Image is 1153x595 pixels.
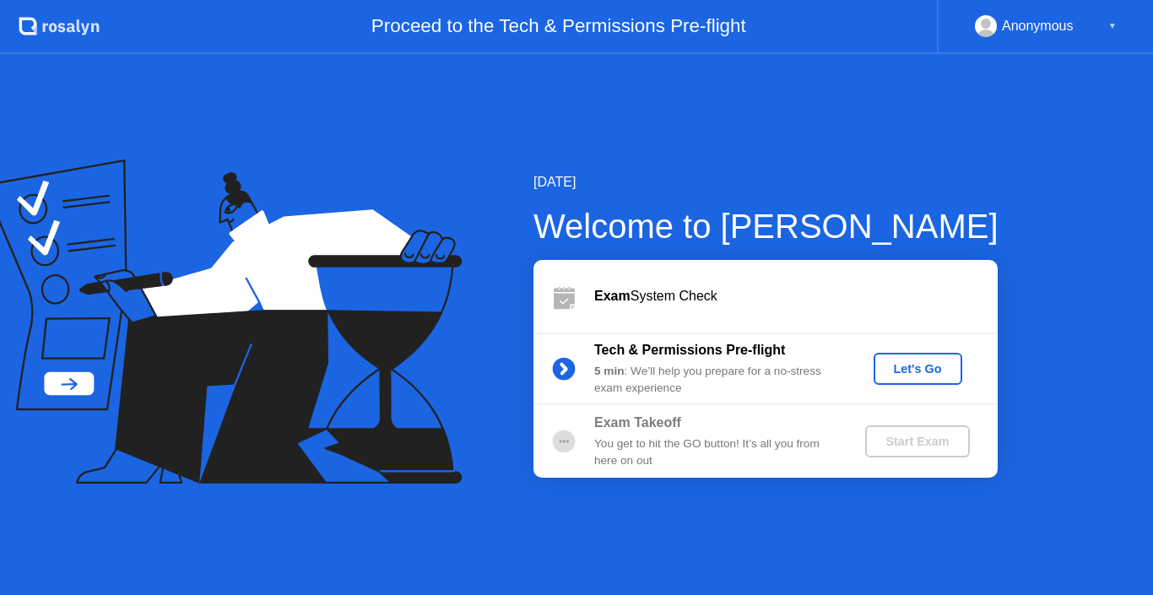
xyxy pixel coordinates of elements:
[594,435,837,470] div: You get to hit the GO button! It’s all you from here on out
[594,415,681,430] b: Exam Takeoff
[594,365,625,377] b: 5 min
[533,172,999,192] div: [DATE]
[594,286,998,306] div: System Check
[533,201,999,252] div: Welcome to [PERSON_NAME]
[874,353,962,385] button: Let's Go
[594,363,837,398] div: : We’ll help you prepare for a no-stress exam experience
[865,425,969,457] button: Start Exam
[1108,15,1117,37] div: ▼
[880,362,955,376] div: Let's Go
[1002,15,1074,37] div: Anonymous
[872,435,962,448] div: Start Exam
[594,289,631,303] b: Exam
[594,343,785,357] b: Tech & Permissions Pre-flight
